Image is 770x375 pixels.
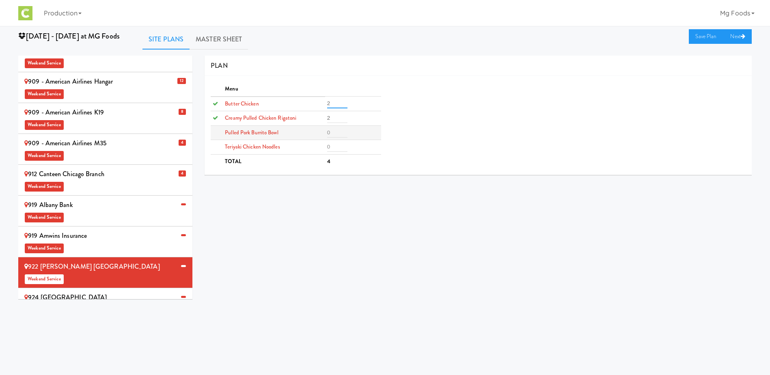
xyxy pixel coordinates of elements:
span: Pulled Pork Burrito Bowl [225,129,278,136]
div: 909 American Airlines H9 Ramp [24,45,186,69]
li: 8 909 - American Airlines K19Weekend Service [18,103,192,134]
a: Master Sheet [190,29,248,50]
li: 12 909 - American Airlines HangarWeekend Service [18,72,192,103]
div: 924 [GEOGRAPHIC_DATA] [24,291,186,315]
div: [DATE] - [DATE] at MG Foods [12,29,136,43]
input: 0 [327,142,347,152]
div: 919 Albany Bank [24,199,186,223]
span: 4 [179,170,186,177]
span: Creamy Pulled Chicken Rigatoni [225,114,296,122]
span: Butter Chicken [225,100,259,108]
a: Site Plans [142,29,190,50]
li: 924 [GEOGRAPHIC_DATA]Weekend Service [18,288,192,319]
div: 909 - American Airlines M35 [24,137,186,161]
a: Save Plan [689,29,724,44]
b: 4 [327,157,330,165]
div: 912 Canteen Chicago Branch [24,168,186,192]
div: 909 - American Airlines Hangar [24,75,186,99]
input: 0 [327,113,347,123]
input: 0 [327,128,347,138]
li: 4 912 Canteen Chicago BranchWeekend Service [18,165,192,196]
a: Next [724,29,752,44]
span: Weekend Service [25,213,64,222]
span: PLAN [211,61,227,70]
span: Weekend Service [25,120,64,130]
span: 12 [177,78,186,84]
li: 919 Amwins InsuranceWeekend Service [18,226,192,257]
th: Menu [223,82,325,97]
span: 8 [179,109,186,115]
span: Teriyaki Chicken Noodles [225,143,280,151]
div: 919 Amwins Insurance [24,230,186,254]
div: 922 [PERSON_NAME] [GEOGRAPHIC_DATA] [24,261,186,284]
span: Weekend Service [25,274,64,284]
span: Weekend Service [25,151,64,161]
span: 4 [179,140,186,146]
span: Weekend Service [25,244,64,253]
span: Weekend Service [25,89,64,99]
img: Micromart [18,6,32,20]
span: Weekend Service [25,58,64,68]
div: 909 - American Airlines K19 [24,106,186,130]
li: 4 909 - American Airlines M35Weekend Service [18,134,192,165]
li: 909 American Airlines H9 RampWeekend Service [18,41,192,72]
input: 0 [327,99,347,108]
li: 922 [PERSON_NAME] [GEOGRAPHIC_DATA]Weekend Service [18,257,192,288]
b: TOTAL [225,157,242,165]
span: Weekend Service [25,182,64,192]
li: 919 Albany BankWeekend Service [18,196,192,226]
